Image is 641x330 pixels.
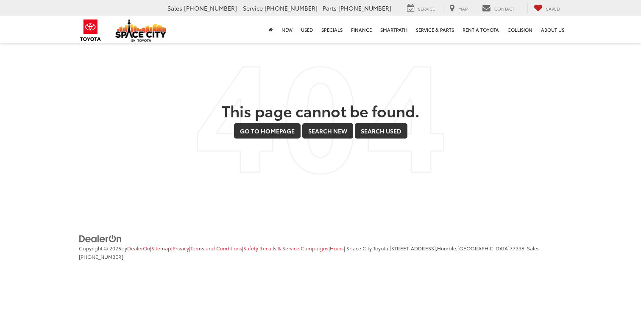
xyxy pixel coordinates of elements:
[355,123,407,139] a: Search Used
[121,244,150,252] span: by
[494,6,514,12] span: Contact
[79,234,122,244] img: DealerOn
[189,244,242,252] span: |
[376,16,412,43] a: SmartPath
[243,4,263,12] span: Service
[338,4,391,12] span: [PHONE_NUMBER]
[317,16,347,43] a: Specials
[184,4,237,12] span: [PHONE_NUMBER]
[503,16,537,43] a: Collision
[437,244,457,252] span: Humble,
[151,244,171,252] a: Sitemap
[243,244,329,252] a: Safety Recalls & Service Campaigns, Opens in a new tab
[458,16,503,43] a: Rent a Toyota
[323,4,337,12] span: Parts
[537,16,569,43] a: About Us
[115,19,166,42] img: Space City Toyota
[344,244,388,252] span: | Space City Toyota
[388,244,524,252] span: |
[79,244,121,252] span: Copyright © 2025
[75,17,106,44] img: Toyota
[234,123,301,139] a: Go to Homepage
[401,4,441,13] a: Service
[418,6,435,12] span: Service
[412,16,458,43] a: Service & Parts
[458,6,468,12] span: Map
[457,244,510,252] span: [GEOGRAPHIC_DATA]
[390,244,437,252] span: [STREET_ADDRESS],
[190,244,242,252] a: Terms and Conditions
[127,244,150,252] a: DealerOn Home Page
[173,244,189,252] a: Privacy
[527,4,566,13] a: My Saved Vehicles
[277,16,297,43] a: New
[329,244,344,252] span: |
[297,16,317,43] a: Used
[265,4,318,12] span: [PHONE_NUMBER]
[443,4,474,13] a: Map
[150,244,171,252] span: |
[265,16,277,43] a: Home
[330,244,344,252] a: Hours
[347,16,376,43] a: Finance
[79,102,562,119] h2: This page cannot be found.
[171,244,189,252] span: |
[302,123,353,139] a: Search New
[510,244,524,252] span: 77338
[242,244,329,252] span: |
[79,253,123,260] span: [PHONE_NUMBER]
[476,4,521,13] a: Contact
[167,4,182,12] span: Sales
[546,6,560,12] span: Saved
[79,234,122,242] a: DealerOn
